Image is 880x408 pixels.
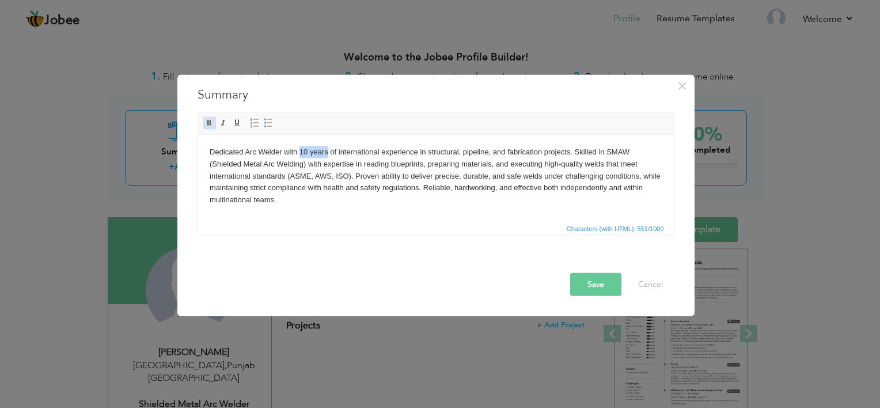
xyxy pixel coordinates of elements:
button: Cancel [627,273,674,296]
div: Statistics [564,224,667,234]
iframe: Rich Text Editor, summaryEditor [198,135,674,221]
a: Insert/Remove Numbered List [248,117,261,130]
span: × [677,75,687,96]
button: Save [570,273,621,296]
span: Characters (with HTML): 551/1000 [564,224,666,234]
h3: Summary [198,86,674,104]
a: Bold [203,117,216,130]
a: Italic [217,117,230,130]
a: Underline [231,117,244,130]
button: Close [673,77,692,95]
a: Insert/Remove Bulleted List [262,117,275,130]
